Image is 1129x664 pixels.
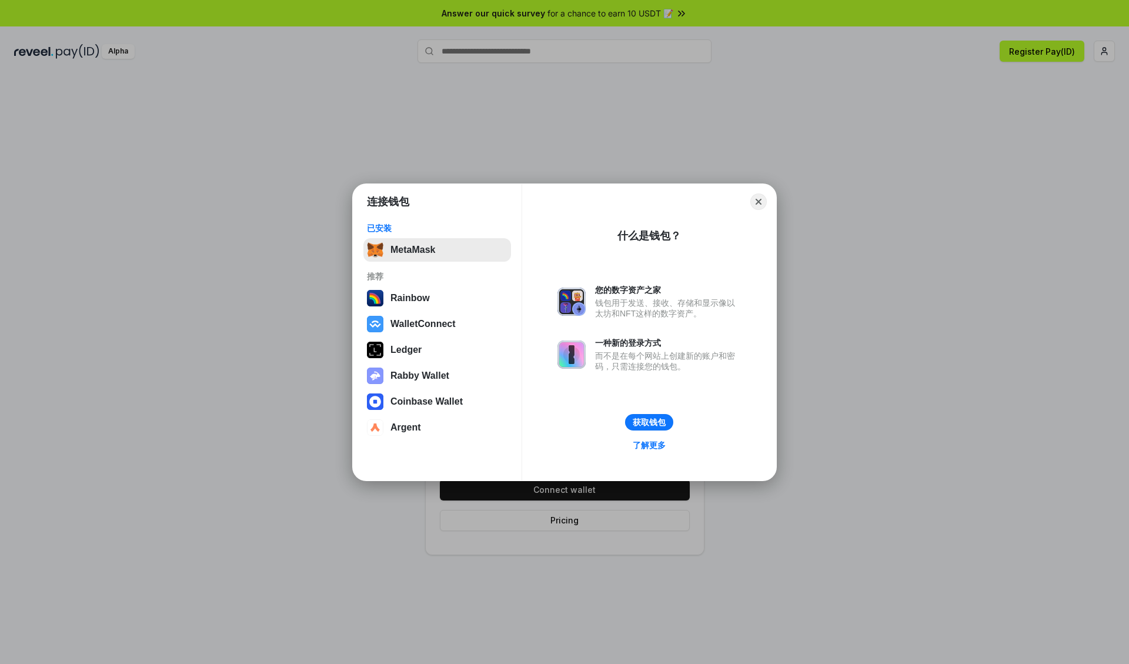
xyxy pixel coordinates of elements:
[617,229,681,243] div: 什么是钱包？
[367,271,507,282] div: 推荐
[367,290,383,306] img: svg+xml,%3Csvg%20width%3D%22120%22%20height%3D%22120%22%20viewBox%3D%220%200%20120%20120%22%20fil...
[595,351,741,372] div: 而不是在每个网站上创建新的账户和密码，只需连接您的钱包。
[595,338,741,348] div: 一种新的登录方式
[367,342,383,358] img: svg+xml,%3Csvg%20xmlns%3D%22http%3A%2F%2Fwww.w3.org%2F2000%2Fsvg%22%20width%3D%2228%22%20height%3...
[625,414,673,431] button: 获取钱包
[390,396,463,407] div: Coinbase Wallet
[367,242,383,258] img: svg+xml,%3Csvg%20fill%3D%22none%22%20height%3D%2233%22%20viewBox%3D%220%200%2035%2033%22%20width%...
[390,422,421,433] div: Argent
[633,440,666,451] div: 了解更多
[557,341,586,369] img: svg+xml,%3Csvg%20xmlns%3D%22http%3A%2F%2Fwww.w3.org%2F2000%2Fsvg%22%20fill%3D%22none%22%20viewBox...
[390,371,449,381] div: Rabby Wallet
[557,288,586,316] img: svg+xml,%3Csvg%20xmlns%3D%22http%3A%2F%2Fwww.w3.org%2F2000%2Fsvg%22%20fill%3D%22none%22%20viewBox...
[367,223,507,233] div: 已安装
[367,393,383,410] img: svg+xml,%3Csvg%20width%3D%2228%22%20height%3D%2228%22%20viewBox%3D%220%200%2028%2028%22%20fill%3D...
[633,417,666,428] div: 获取钱包
[363,312,511,336] button: WalletConnect
[363,286,511,310] button: Rainbow
[390,293,430,303] div: Rainbow
[626,438,673,453] a: 了解更多
[363,338,511,362] button: Ledger
[595,285,741,295] div: 您的数字资产之家
[367,368,383,384] img: svg+xml,%3Csvg%20xmlns%3D%22http%3A%2F%2Fwww.w3.org%2F2000%2Fsvg%22%20fill%3D%22none%22%20viewBox...
[363,238,511,262] button: MetaMask
[595,298,741,319] div: 钱包用于发送、接收、存储和显示像以太坊和NFT这样的数字资产。
[750,193,767,210] button: Close
[367,316,383,332] img: svg+xml,%3Csvg%20width%3D%2228%22%20height%3D%2228%22%20viewBox%3D%220%200%2028%2028%22%20fill%3D...
[363,390,511,413] button: Coinbase Wallet
[390,319,456,329] div: WalletConnect
[367,195,409,209] h1: 连接钱包
[363,416,511,439] button: Argent
[390,245,435,255] div: MetaMask
[367,419,383,436] img: svg+xml,%3Csvg%20width%3D%2228%22%20height%3D%2228%22%20viewBox%3D%220%200%2028%2028%22%20fill%3D...
[390,345,422,355] div: Ledger
[363,364,511,388] button: Rabby Wallet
